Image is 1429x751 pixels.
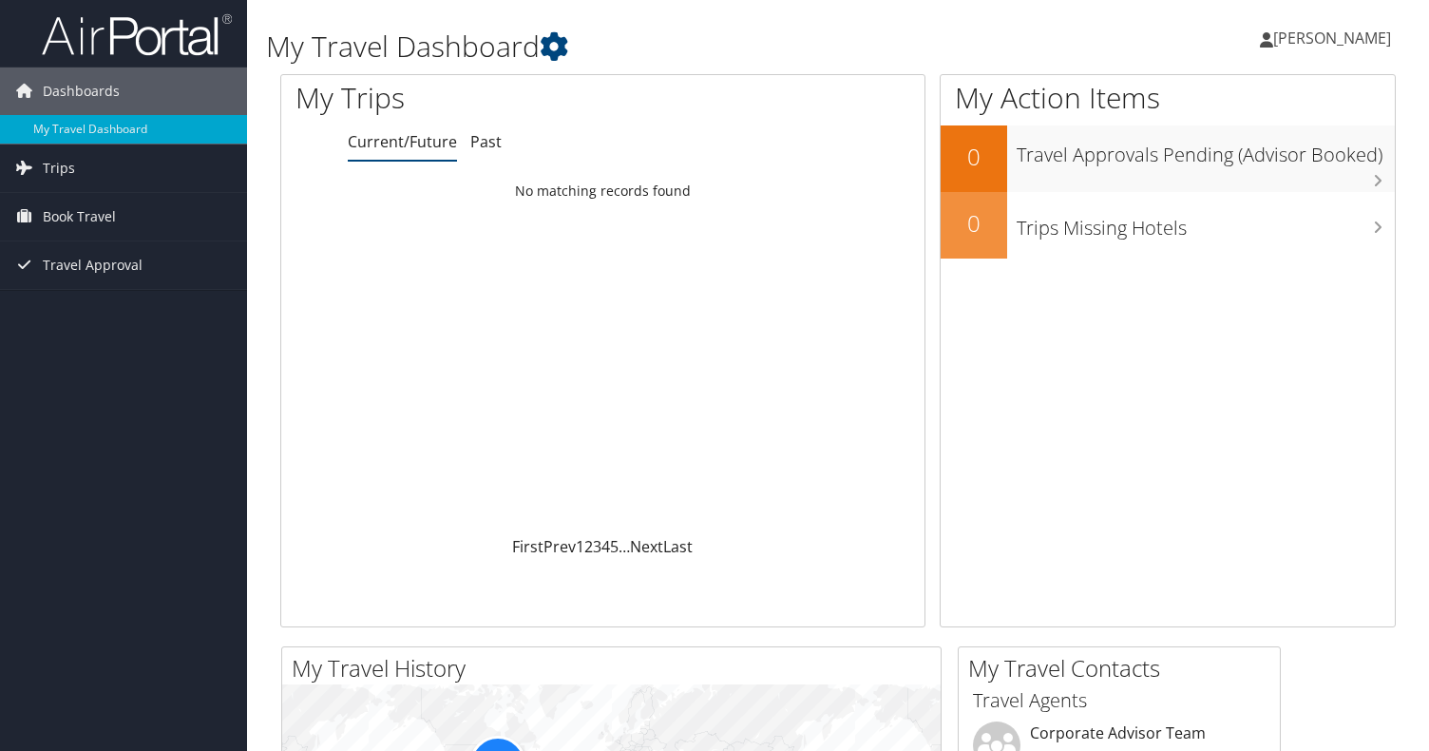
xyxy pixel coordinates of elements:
[601,536,610,557] a: 4
[1273,28,1391,48] span: [PERSON_NAME]
[42,12,232,57] img: airportal-logo.png
[348,131,457,152] a: Current/Future
[941,78,1395,118] h1: My Action Items
[619,536,630,557] span: …
[43,241,143,289] span: Travel Approval
[630,536,663,557] a: Next
[266,27,1029,67] h1: My Travel Dashboard
[593,536,601,557] a: 3
[941,141,1007,173] h2: 0
[470,131,502,152] a: Past
[663,536,693,557] a: Last
[295,78,642,118] h1: My Trips
[584,536,593,557] a: 2
[941,125,1395,192] a: 0Travel Approvals Pending (Advisor Booked)
[512,536,543,557] a: First
[1017,132,1395,168] h3: Travel Approvals Pending (Advisor Booked)
[973,687,1266,714] h3: Travel Agents
[968,652,1280,684] h2: My Travel Contacts
[43,67,120,115] span: Dashboards
[576,536,584,557] a: 1
[1260,10,1410,67] a: [PERSON_NAME]
[281,174,924,208] td: No matching records found
[941,207,1007,240] h2: 0
[43,193,116,241] span: Book Travel
[43,144,75,192] span: Trips
[1017,205,1395,241] h3: Trips Missing Hotels
[292,652,941,684] h2: My Travel History
[543,536,576,557] a: Prev
[610,536,619,557] a: 5
[941,192,1395,259] a: 0Trips Missing Hotels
